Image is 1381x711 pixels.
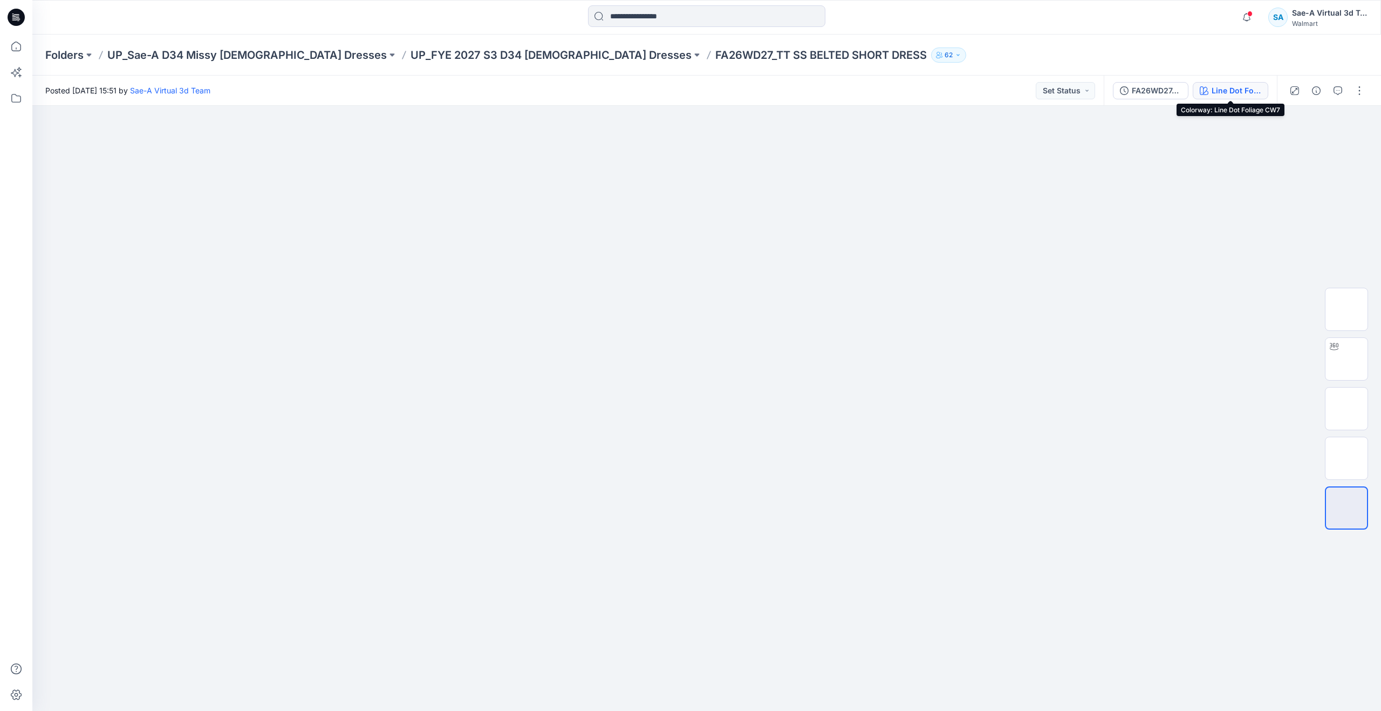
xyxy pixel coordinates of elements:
a: UP_Sae-A D34 Missy [DEMOGRAPHIC_DATA] Dresses [107,48,387,63]
p: FA26WD27_TT SS BELTED SHORT DRESS [715,48,927,63]
div: FA26WD27_ADM_TT SS BELTED SHORT DRESS_SaeA_092325 [1132,85,1181,97]
p: 62 [945,49,953,61]
div: Sae-A Virtual 3d Team [1292,6,1368,19]
button: Details [1308,82,1325,99]
a: Folders [45,48,84,63]
button: 62 [931,48,966,63]
a: UP_FYE 2027 S3 D34 [DEMOGRAPHIC_DATA] Dresses [411,48,692,63]
div: SA [1268,8,1288,27]
button: FA26WD27_ADM_TT SS BELTED SHORT DRESS_SaeA_092325 [1113,82,1188,99]
div: Walmart [1292,19,1368,28]
button: Line Dot Foliage CW7 [1193,82,1268,99]
span: Posted [DATE] 15:51 by [45,85,210,96]
a: Sae-A Virtual 3d Team [130,86,210,95]
div: Line Dot Foliage CW7 [1212,85,1261,97]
